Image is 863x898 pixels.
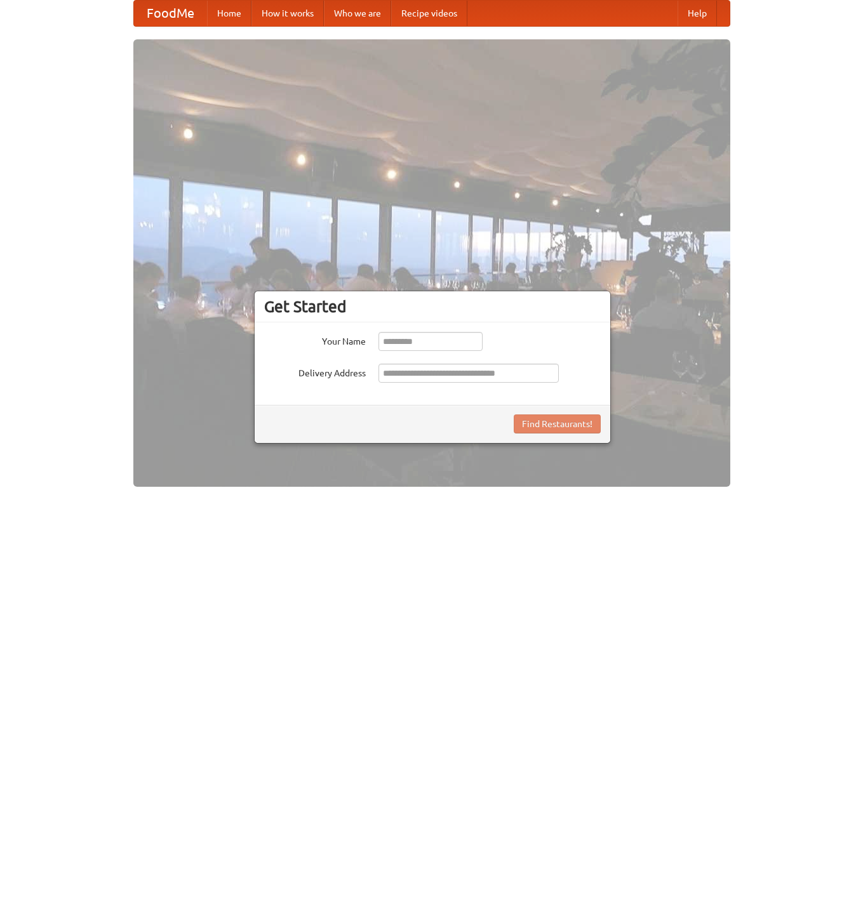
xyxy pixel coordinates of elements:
[264,332,366,348] label: Your Name
[514,414,601,433] button: Find Restaurants!
[134,1,207,26] a: FoodMe
[264,364,366,380] label: Delivery Address
[678,1,717,26] a: Help
[251,1,324,26] a: How it works
[264,297,601,316] h3: Get Started
[207,1,251,26] a: Home
[324,1,391,26] a: Who we are
[391,1,467,26] a: Recipe videos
